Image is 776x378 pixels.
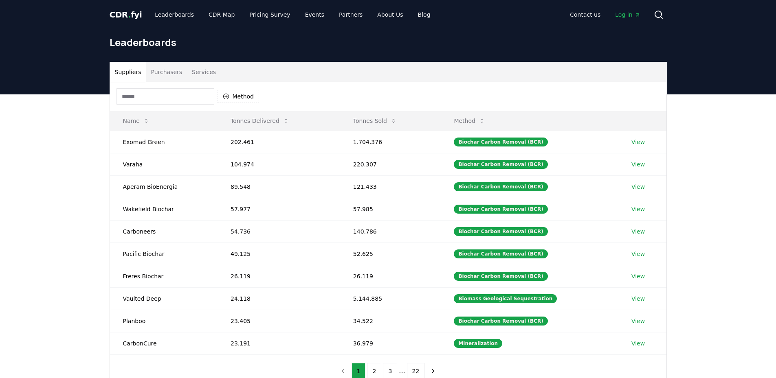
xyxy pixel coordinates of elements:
[110,153,218,175] td: Varaha
[148,7,200,22] a: Leaderboards
[243,7,297,22] a: Pricing Survey
[110,10,142,20] span: CDR fyi
[218,131,340,153] td: 202.461
[454,339,502,348] div: Mineralization
[631,205,645,213] a: View
[202,7,241,22] a: CDR Map
[148,7,437,22] nav: Main
[218,220,340,243] td: 54.736
[454,317,547,326] div: Biochar Carbon Removal (BCR)
[340,332,441,354] td: 36.979
[218,332,340,354] td: 23.191
[218,153,340,175] td: 104.974
[218,175,340,198] td: 89.548
[110,287,218,310] td: Vaulted Deep
[110,310,218,332] td: Planboo
[399,366,405,376] li: ...
[454,249,547,258] div: Biochar Carbon Removal (BCR)
[110,9,142,20] a: CDR.fyi
[340,175,441,198] td: 121.433
[110,198,218,220] td: Wakefield Biochar
[340,220,441,243] td: 140.786
[631,138,645,146] a: View
[631,160,645,168] a: View
[609,7,647,22] a: Log in
[218,243,340,265] td: 49.125
[631,339,645,347] a: View
[631,295,645,303] a: View
[454,272,547,281] div: Biochar Carbon Removal (BCR)
[447,113,492,129] button: Method
[631,227,645,236] a: View
[340,153,441,175] td: 220.307
[340,198,441,220] td: 57.985
[340,265,441,287] td: 26.119
[299,7,331,22] a: Events
[110,131,218,153] td: Exomad Green
[615,11,640,19] span: Log in
[347,113,403,129] button: Tonnes Sold
[340,243,441,265] td: 52.625
[218,287,340,310] td: 24.118
[411,7,437,22] a: Blog
[117,113,156,129] button: Name
[340,310,441,332] td: 34.522
[454,182,547,191] div: Biochar Carbon Removal (BCR)
[371,7,409,22] a: About Us
[332,7,369,22] a: Partners
[563,7,607,22] a: Contact us
[218,198,340,220] td: 57.977
[110,220,218,243] td: Carboneers
[454,227,547,236] div: Biochar Carbon Removal (BCR)
[224,113,296,129] button: Tonnes Delivered
[110,62,146,82] button: Suppliers
[631,317,645,325] a: View
[110,332,218,354] td: CarbonCure
[631,250,645,258] a: View
[110,175,218,198] td: Aperam BioEnergia
[128,10,131,20] span: .
[218,90,259,103] button: Method
[340,287,441,310] td: 5.144.885
[187,62,221,82] button: Services
[218,265,340,287] td: 26.119
[454,160,547,169] div: Biochar Carbon Removal (BCR)
[454,294,557,303] div: Biomass Geological Sequestration
[563,7,647,22] nav: Main
[454,205,547,214] div: Biochar Carbon Removal (BCR)
[110,243,218,265] td: Pacific Biochar
[454,138,547,146] div: Biochar Carbon Removal (BCR)
[340,131,441,153] td: 1.704.376
[110,36,667,49] h1: Leaderboards
[631,272,645,280] a: View
[146,62,187,82] button: Purchasers
[110,265,218,287] td: Freres Biochar
[218,310,340,332] td: 23.405
[631,183,645,191] a: View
